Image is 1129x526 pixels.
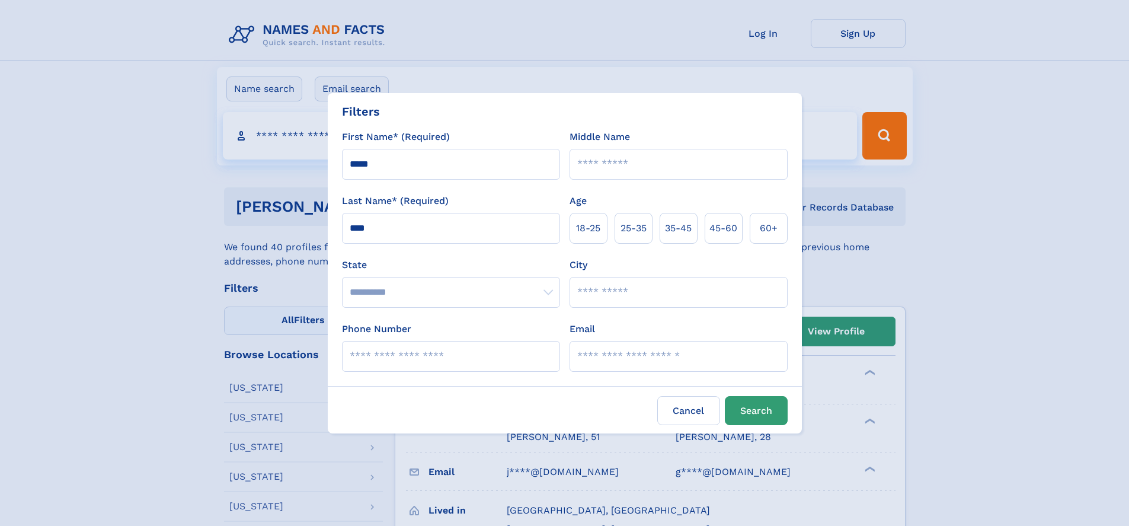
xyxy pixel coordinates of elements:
label: First Name* (Required) [342,130,450,144]
label: City [570,258,587,272]
label: Cancel [657,396,720,425]
span: 60+ [760,221,778,235]
button: Search [725,396,788,425]
label: Phone Number [342,322,411,336]
label: Email [570,322,595,336]
span: 45‑60 [709,221,737,235]
span: 25‑35 [621,221,647,235]
span: 35‑45 [665,221,692,235]
div: Filters [342,103,380,120]
label: Last Name* (Required) [342,194,449,208]
label: Age [570,194,587,208]
span: 18‑25 [576,221,600,235]
label: State [342,258,560,272]
label: Middle Name [570,130,630,144]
